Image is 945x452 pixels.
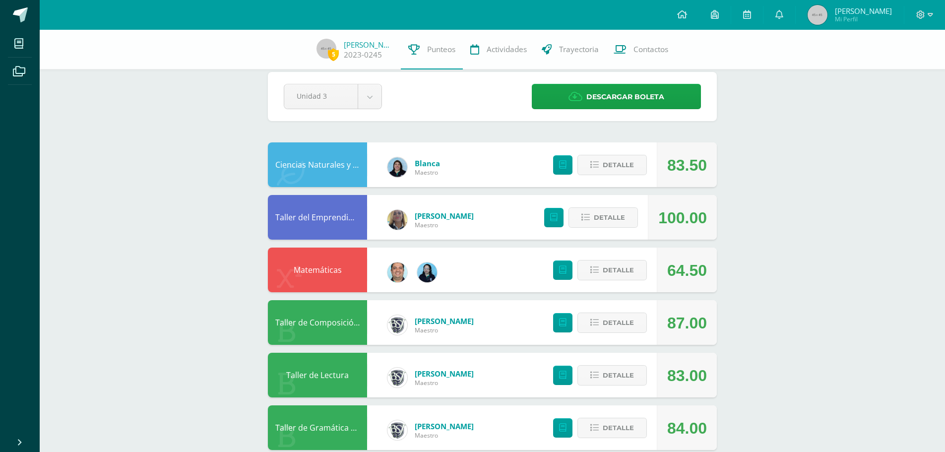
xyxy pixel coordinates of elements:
a: Contactos [606,30,676,69]
img: 332fbdfa08b06637aa495b36705a9765.png [387,262,407,282]
a: Punteos [401,30,463,69]
div: Taller de Composición y Redacción [268,300,367,345]
button: Detalle [577,418,647,438]
span: Maestro [415,379,474,387]
span: [PERSON_NAME] [835,6,892,16]
span: Contactos [633,44,668,55]
div: Taller de Lectura [268,353,367,397]
div: 64.50 [667,248,707,293]
a: Descargar boleta [532,84,701,109]
span: Detalle [603,366,634,385]
span: Descargar boleta [586,85,664,109]
div: 87.00 [667,301,707,345]
span: Punteos [427,44,455,55]
span: Detalle [603,314,634,332]
button: Detalle [577,260,647,280]
span: Actividades [487,44,527,55]
a: [PERSON_NAME] [344,40,393,50]
a: Unidad 3 [284,84,381,109]
div: Matemáticas [268,248,367,292]
a: Blanca [415,158,440,168]
img: 45x45 [316,39,336,59]
a: Trayectoria [534,30,606,69]
span: Trayectoria [559,44,599,55]
span: Detalle [594,208,625,227]
span: Maestro [415,221,474,229]
span: Unidad 3 [297,84,345,108]
img: ff9f30dcd6caddab7c2690c5a2c78218.png [387,315,407,335]
a: [PERSON_NAME] [415,316,474,326]
button: Detalle [577,313,647,333]
button: Detalle [577,365,647,386]
img: 6df1b4a1ab8e0111982930b53d21c0fa.png [387,157,407,177]
img: ed95eabce992783372cd1b1830771598.png [417,262,437,282]
div: 83.50 [667,143,707,188]
span: Maestro [415,168,440,177]
div: 83.00 [667,353,707,398]
img: ff9f30dcd6caddab7c2690c5a2c78218.png [387,420,407,440]
a: [PERSON_NAME] [415,369,474,379]
button: Detalle [568,207,638,228]
span: Detalle [603,419,634,437]
span: Detalle [603,156,634,174]
span: Detalle [603,261,634,279]
button: Detalle [577,155,647,175]
img: ff9f30dcd6caddab7c2690c5a2c78218.png [387,368,407,387]
span: Mi Perfil [835,15,892,23]
span: 5 [328,48,339,61]
div: 100.00 [658,195,707,240]
img: 45x45 [808,5,827,25]
span: Maestro [415,431,474,440]
span: Maestro [415,326,474,334]
img: c96224e79309de7917ae934cbb5c0b01.png [387,210,407,230]
div: Ciencias Naturales y Lab [268,142,367,187]
div: Taller del Emprendimiento [268,195,367,240]
div: Taller de Gramática y Ortografía [268,405,367,450]
div: 84.00 [667,406,707,451]
a: [PERSON_NAME] [415,211,474,221]
a: Actividades [463,30,534,69]
a: [PERSON_NAME] [415,421,474,431]
a: 2023-0245 [344,50,382,60]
